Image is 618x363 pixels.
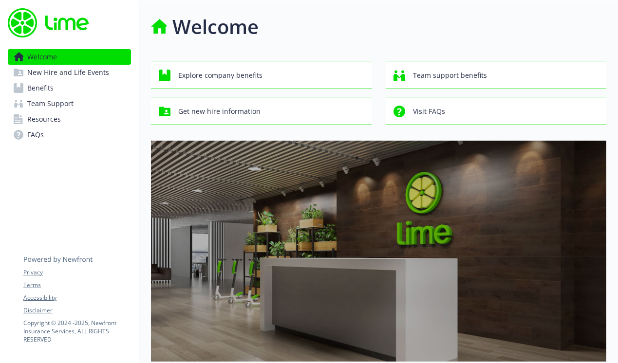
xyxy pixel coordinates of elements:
[413,102,445,121] span: Visit FAQs
[8,111,131,127] a: Resources
[151,141,606,362] img: overview page banner
[386,61,607,89] button: Team support benefits
[23,319,131,344] p: Copyright © 2024 - 2025 , Newfront Insurance Services, ALL RIGHTS RESERVED
[151,97,372,125] button: Get new hire information
[23,293,131,302] a: Accessibility
[27,80,54,96] span: Benefits
[27,49,57,65] span: Welcome
[27,111,61,127] span: Resources
[386,97,607,125] button: Visit FAQs
[23,268,131,277] a: Privacy
[8,96,131,111] a: Team Support
[23,281,131,290] a: Terms
[8,65,131,80] a: New Hire and Life Events
[27,65,109,80] span: New Hire and Life Events
[8,80,131,96] a: Benefits
[151,61,372,89] button: Explore company benefits
[413,66,487,85] span: Team support benefits
[8,49,131,65] a: Welcome
[8,127,131,143] a: FAQs
[27,127,44,143] span: FAQs
[178,66,262,85] span: Explore company benefits
[178,102,261,121] span: Get new hire information
[27,96,74,111] span: Team Support
[172,12,259,41] h1: Welcome
[23,306,131,315] a: Disclaimer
